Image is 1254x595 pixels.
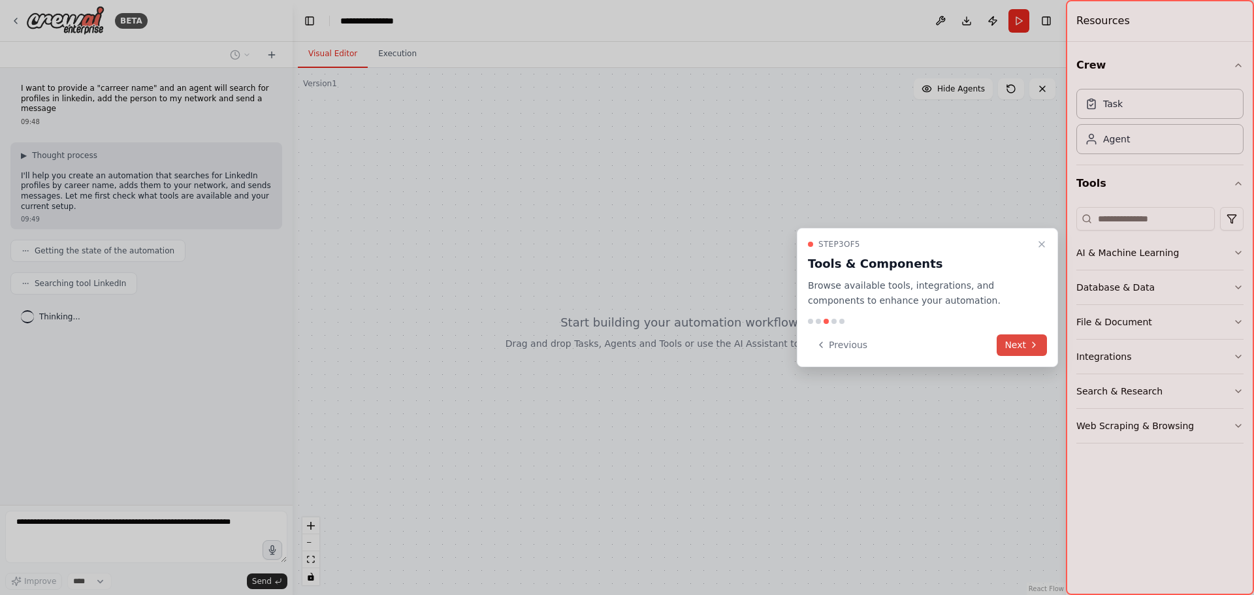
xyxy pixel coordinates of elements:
button: Hide left sidebar [300,12,319,30]
span: Step 3 of 5 [818,239,860,249]
button: Close walkthrough [1034,236,1050,252]
button: Next [997,334,1047,356]
h3: Tools & Components [808,255,1031,273]
button: Previous [808,334,875,356]
p: Browse available tools, integrations, and components to enhance your automation. [808,278,1031,308]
